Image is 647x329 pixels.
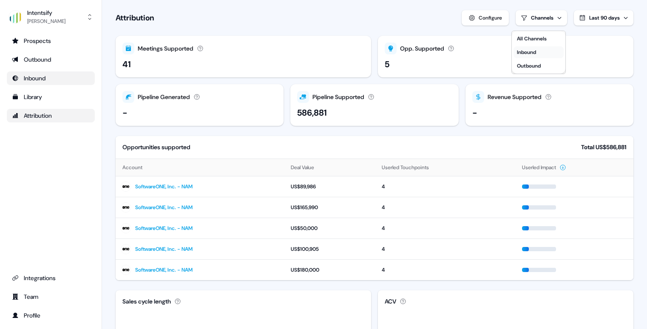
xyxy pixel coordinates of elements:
[514,60,564,72] button: Outbound
[517,34,547,43] div: All Channels
[517,62,541,70] div: Outbound
[514,46,564,58] button: Inbound
[517,48,536,57] div: Inbound
[514,33,564,45] button: All Channels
